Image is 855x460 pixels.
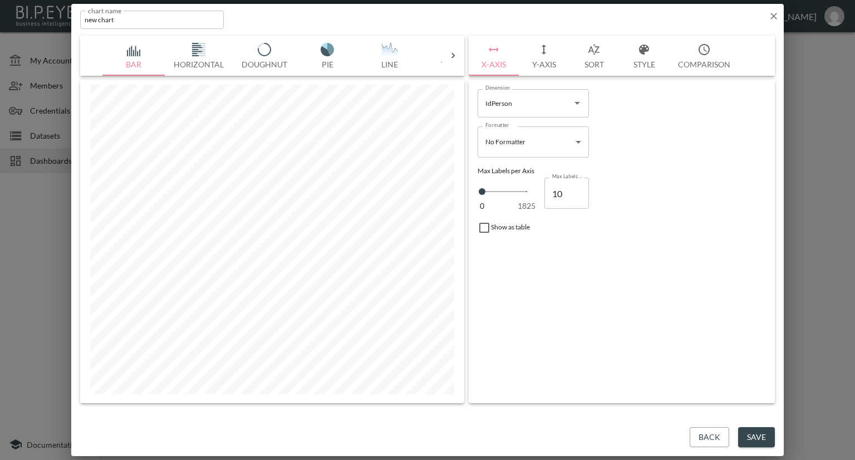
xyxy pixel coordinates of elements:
img: svg+xml;base64,PHN2ZyB4bWxucz0iaHR0cDovL3d3dy53My5vcmcvMjAwMC9zdmciIHZpZXdCb3g9IjAgMCAxNzQgMTc1Ij... [111,43,156,56]
button: Open [569,95,585,111]
label: Formatter [485,121,509,129]
img: svg+xml;base64,PHN2ZyB4bWxucz0iaHR0cDovL3d3dy53My5vcmcvMjAwMC9zdmciIHZpZXdCb3g9IjAgMCAxNzUgMTc1Ij... [430,43,474,56]
button: Comparison [669,36,739,76]
input: chart name [80,11,224,29]
label: Max Labels per Axis [552,173,583,180]
button: Sort [569,36,619,76]
img: svg+xml;base64,PHN2ZyB4bWxucz0iaHR0cDovL3d3dy53My5vcmcvMjAwMC9zdmciIHZpZXdCb3g9IjAgMCAxNzUuMDkgMT... [242,43,287,56]
button: Line [358,36,421,76]
button: Table [421,36,483,76]
span: No Formatter [485,138,525,146]
img: svg+xml;base64,PHN2ZyB4bWxucz0iaHR0cDovL3d3dy53My5vcmcvMjAwMC9zdmciIHZpZXdCb3g9IjAgMCAxNzUuMDQgMT... [176,43,221,56]
img: QsdC10Ldf0L3QsNC30LLQuF83KTt9LmNscy0ye2ZpbGw6IzQ1NWE2NDt9PC9zdHlsZT48bGluZWFyR3JhZGllbnQgaWQ9ItCT... [367,43,412,56]
div: Max Labels per Axis [478,167,766,175]
button: Style [619,36,669,76]
button: Save [738,427,775,448]
button: Doughnut [233,36,296,76]
span: 1825 [518,200,535,212]
label: Dimension [485,84,510,91]
img: svg+xml;base64,PHN2ZyB4bWxucz0iaHR0cDovL3d3dy53My5vcmcvMjAwMC9zdmciIHZpZXdCb3g9IjAgMCAxNzUuMDMgMT... [305,43,350,56]
div: Show as table [473,217,770,239]
button: Horizontal [165,36,233,76]
button: Bar [102,36,165,76]
button: Back [690,427,729,448]
button: X-Axis [469,36,519,76]
button: Y-Axis [519,36,569,76]
button: Pie [296,36,358,76]
input: Dimension [483,94,567,112]
span: 0 [480,200,484,212]
label: chart name [88,6,122,15]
